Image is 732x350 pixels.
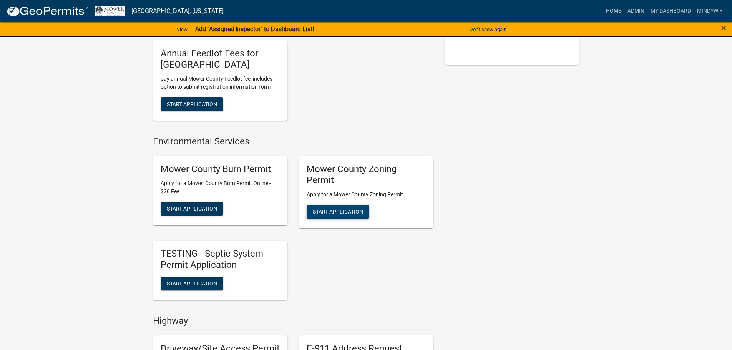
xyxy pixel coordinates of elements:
a: mindyw [694,4,726,18]
p: Apply for a Mower County Zoning Permit [307,191,426,199]
a: Admin [624,4,647,18]
img: Mower County, Minnesota [95,6,125,16]
button: Start Application [307,205,369,219]
button: Close [721,23,726,32]
span: Start Application [167,101,217,107]
p: Apply for a Mower County Burn Permit Online - $20 Fee [161,179,280,196]
span: Start Application [167,206,217,212]
a: [GEOGRAPHIC_DATA], [US_STATE] [131,5,224,18]
button: Start Application [161,202,223,216]
span: Start Application [313,209,363,215]
a: Home [603,4,624,18]
a: My Dashboard [647,4,694,18]
span: Start Application [167,280,217,286]
strong: Add "Assigned Inspector" to Dashboard List! [195,25,314,33]
button: Start Application [161,97,223,111]
h5: TESTING - Septic System Permit Application [161,248,280,270]
h5: Annual Feedlot Fees for [GEOGRAPHIC_DATA] [161,48,280,70]
h5: Mower County Burn Permit [161,164,280,175]
h4: Environmental Services [153,136,433,147]
h5: Mower County Zoning Permit [307,164,426,186]
span: × [721,22,726,33]
p: pay annual Mower County Feedlot fee; includes option to submit registration information form [161,75,280,91]
a: View [174,23,191,36]
h4: Highway [153,315,433,327]
button: Start Application [161,277,223,290]
button: Don't show again [466,23,510,36]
